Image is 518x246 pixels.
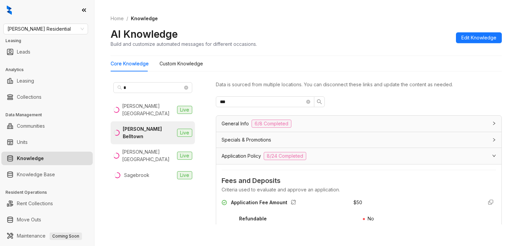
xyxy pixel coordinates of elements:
[1,168,93,181] li: Knowledge Base
[222,136,271,144] span: Specials & Promotions
[216,116,501,132] div: General Info6/8 Completed
[109,15,125,22] a: Home
[7,24,84,34] span: Griffis Residential
[122,148,174,163] div: [PERSON_NAME] [GEOGRAPHIC_DATA]
[216,148,501,164] div: Application Policy8/24 Completed
[17,197,53,210] a: Rent Collections
[456,32,502,43] button: Edit Knowledge
[131,16,158,21] span: Knowledge
[5,189,94,195] h3: Resident Operations
[111,60,149,67] div: Core Knowledge
[1,229,93,243] li: Maintenance
[1,213,93,226] li: Move Outs
[1,90,93,104] li: Collections
[461,34,496,41] span: Edit Knowledge
[126,15,128,22] li: /
[111,40,257,48] div: Build and customize automated messages for different occasions.
[5,112,94,118] h3: Data Management
[231,199,299,208] div: Application Fee Amount
[160,60,203,67] div: Custom Knowledge
[222,120,249,127] span: General Info
[50,233,82,240] span: Coming Soon
[252,120,291,128] span: 6/8 Completed
[1,152,93,165] li: Knowledge
[317,99,322,104] span: search
[184,86,188,90] span: close-circle
[1,119,93,133] li: Communities
[5,67,94,73] h3: Analytics
[1,74,93,88] li: Leasing
[5,38,94,44] h3: Leasing
[177,171,192,179] span: Live
[492,138,496,142] span: collapsed
[123,125,174,140] div: [PERSON_NAME] Belltown
[7,5,12,15] img: logo
[177,129,192,137] span: Live
[306,100,310,104] span: close-circle
[368,216,374,221] span: No
[111,28,178,40] h2: AI Knowledge
[17,90,41,104] a: Collections
[222,176,496,186] span: Fees and Deposits
[1,135,93,149] li: Units
[124,172,149,179] div: Sagebrook
[492,121,496,125] span: collapsed
[353,199,362,206] div: $ 50
[492,154,496,158] span: expanded
[239,215,267,222] div: Refundable
[177,152,192,160] span: Live
[264,152,306,160] span: 8/24 Completed
[17,168,55,181] a: Knowledge Base
[222,186,496,193] div: Criteria used to evaluate and approve an application.
[222,152,261,160] span: Application Policy
[216,81,502,88] div: Data is sourced from multiple locations. You can disconnect these links and update the content as...
[17,74,34,88] a: Leasing
[17,152,44,165] a: Knowledge
[117,85,122,90] span: search
[1,45,93,59] li: Leads
[17,45,30,59] a: Leads
[1,197,93,210] li: Rent Collections
[122,102,174,117] div: [PERSON_NAME] [GEOGRAPHIC_DATA]
[17,119,45,133] a: Communities
[17,135,28,149] a: Units
[216,132,501,148] div: Specials & Promotions
[17,213,41,226] a: Move Outs
[177,106,192,114] span: Live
